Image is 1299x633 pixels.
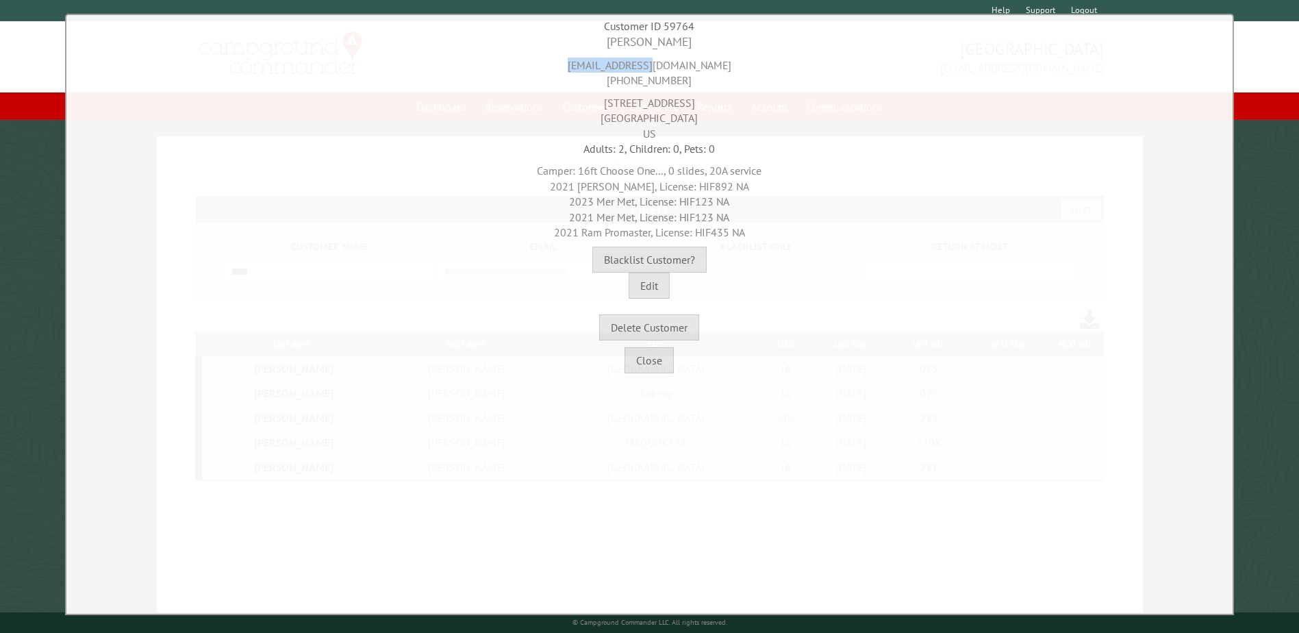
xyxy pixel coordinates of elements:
div: [EMAIL_ADDRESS][DOMAIN_NAME] [PHONE_NUMBER] [70,51,1229,88]
button: Edit [629,273,670,299]
span: 2021 Ram Promaster, License: HIF435 NA [554,225,745,239]
span: 2023 Mer Met, License: HIF123 NA [569,195,729,208]
div: [PERSON_NAME] [70,34,1229,51]
button: Blacklist Customer? [592,247,707,273]
div: [STREET_ADDRESS] [GEOGRAPHIC_DATA] US [70,88,1229,141]
button: Close [625,347,674,373]
small: © Campground Commander LLC. All rights reserved. [572,618,727,627]
div: Camper: 16ft Choose One..., 0 slides, 20A service [70,156,1229,240]
span: 2021 [PERSON_NAME], License: HIF892 NA [550,179,749,193]
button: Delete Customer [599,314,699,340]
div: Customer ID 59764 [70,18,1229,34]
div: Adults: 2, Children: 0, Pets: 0 [70,141,1229,156]
span: 2021 Mer Met, License: HIF123 NA [569,210,729,224]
